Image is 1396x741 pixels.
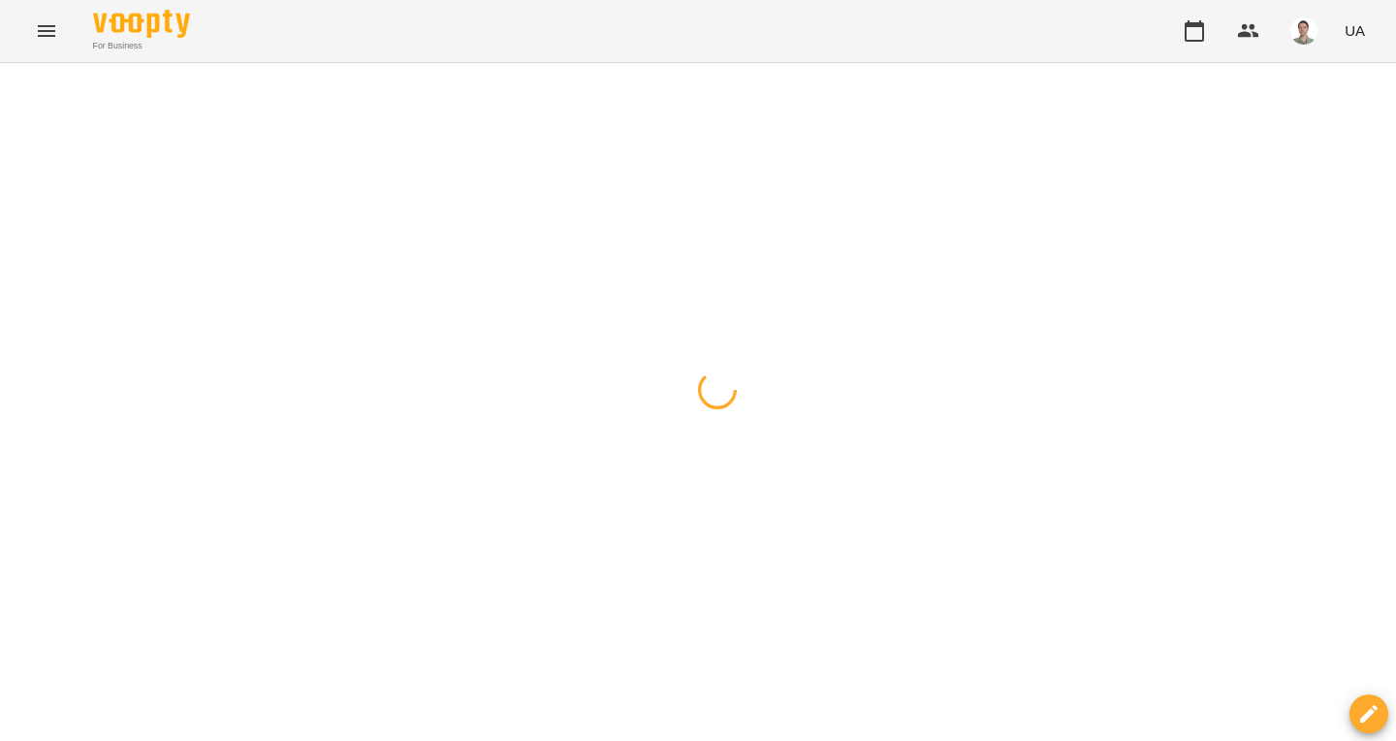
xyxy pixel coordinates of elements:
button: UA [1337,13,1373,48]
img: 08937551b77b2e829bc2e90478a9daa6.png [1290,17,1317,45]
span: UA [1345,20,1365,41]
img: Voopty Logo [93,10,190,38]
span: For Business [93,40,190,52]
button: Menu [23,8,70,54]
